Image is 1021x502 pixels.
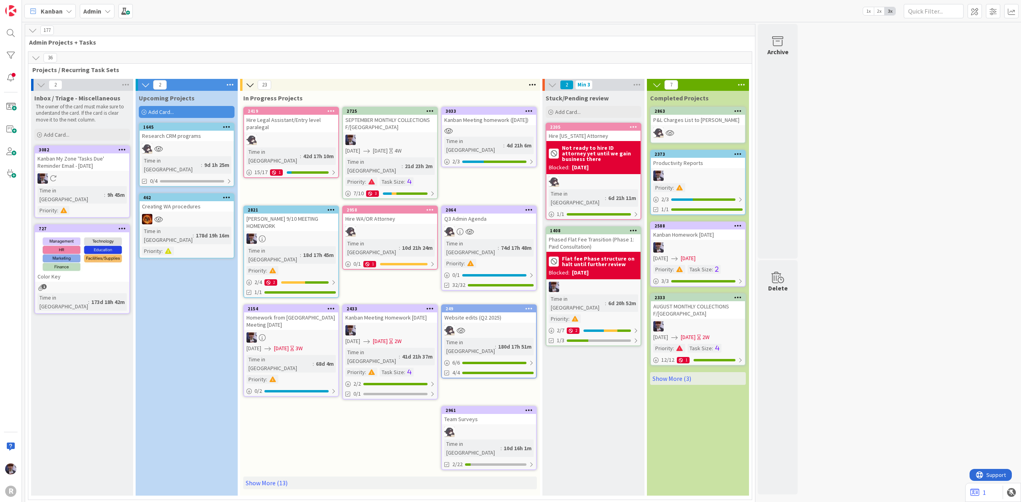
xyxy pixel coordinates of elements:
div: Priority [653,265,673,274]
span: [DATE] [373,147,388,155]
div: 2154Homework from [GEOGRAPHIC_DATA] Meeting [DATE] [244,305,338,330]
div: 249 [445,306,536,312]
span: Projects / Recurring Task Sets [32,66,742,74]
div: 3 [366,190,379,197]
div: 2961Team Surveys [442,407,536,424]
div: Blocked: [549,163,570,172]
img: ML [246,233,257,244]
a: 1 [970,488,986,497]
div: [DATE] [572,163,589,172]
span: [DATE] [345,337,360,345]
span: 177 [40,25,54,35]
span: : [365,368,366,376]
span: : [712,265,713,274]
div: ML [343,325,437,335]
div: ML [651,321,745,331]
span: : [464,259,465,268]
div: Delete [768,283,788,293]
span: [DATE] [274,344,289,353]
div: 2821[PERSON_NAME] 9/10 MEETING HOMEWORK [244,206,338,231]
span: 0 / 1 [353,260,361,268]
div: 2958Hire WA/OR Attorney [343,206,437,224]
img: KN [444,427,455,437]
span: : [365,177,366,186]
div: 21d 23h 2m [403,162,435,171]
div: 1 [270,169,283,176]
div: 2419Hire Legal Assistant/Entry level paralegal [244,108,338,132]
div: 10d 21h 24m [400,243,435,252]
div: KN [546,176,641,187]
div: 3/3 [651,276,745,286]
div: Priority [345,368,365,376]
div: Archive [767,47,788,57]
div: 1645Research CRM programs [140,124,234,141]
div: Research CRM programs [140,131,234,141]
img: KN [444,325,455,335]
span: : [673,265,674,274]
span: 1 [41,284,47,289]
span: Add Card... [555,108,581,116]
div: Kanban Homework [DATE] [651,229,745,240]
span: 15 / 17 [254,168,268,176]
div: 2863 [651,108,745,115]
a: Show More (13) [243,477,537,489]
div: SEPTEMBER MONTHLY COLLECTIONS F/[GEOGRAPHIC_DATA] [343,115,437,132]
span: Kanban [41,6,63,16]
div: ML [35,173,129,184]
div: Time in [GEOGRAPHIC_DATA] [444,338,495,355]
div: 1645 [140,124,234,131]
div: 249 [442,305,536,312]
span: : [568,314,570,323]
span: 2 [560,80,574,90]
span: : [313,359,314,368]
span: : [201,161,202,169]
span: : [402,162,403,171]
div: [PERSON_NAME] 9/10 MEETING HOMEWORK [244,214,338,231]
a: Show More (3) [650,372,746,385]
div: Time in [GEOGRAPHIC_DATA] [37,293,88,311]
div: 2863 [654,108,745,114]
div: Priority [345,177,365,186]
span: [DATE] [373,337,388,345]
span: : [399,243,400,252]
div: 2958 [347,207,437,213]
div: Time in [GEOGRAPHIC_DATA] [37,186,104,204]
div: 2725SEPTEMBER MONTHLY COLLECTIONS F/[GEOGRAPHIC_DATA] [343,108,437,132]
div: ML [651,171,745,181]
div: 178d 19h 16m [194,231,231,240]
div: 727 [35,225,129,232]
div: 3033 [442,108,536,115]
div: 2/3 [442,157,536,167]
img: KN [653,127,664,138]
div: 2/72 [546,326,641,335]
span: 1x [863,7,874,15]
div: 2064Q3 Admin Agenda [442,206,536,224]
div: 7/103 [343,188,437,198]
div: 3082Kanban My Zone 'Tasks Due' Reminder Email - [DATE] [35,146,129,171]
span: [DATE] [246,344,261,353]
div: 9d 1h 25m [202,161,231,169]
div: KN [140,143,234,154]
div: 0/11 [343,259,437,269]
img: ML [549,282,559,292]
span: 2 / 3 [661,195,669,204]
b: Admin [83,7,101,15]
div: 3W [296,344,303,353]
div: Blocked: [549,269,570,277]
div: Kanban My Zone 'Tasks Due' Reminder Email - [DATE] [35,153,129,171]
div: Priority [246,375,266,384]
span: : [605,194,606,202]
span: 2 [49,80,62,90]
span: 3x [885,7,895,15]
div: 3033 [445,108,536,114]
div: 2588 [651,222,745,229]
span: : [193,231,194,240]
div: Priority [653,183,673,192]
p: The owner of the card must make sure to understand the card. If the card is clear move it to the ... [36,104,128,123]
div: ML [343,135,437,145]
div: 2154 [244,305,338,312]
span: 0/1 [353,390,361,398]
div: Homework from [GEOGRAPHIC_DATA] Meeting [DATE] [244,312,338,330]
span: 32/32 [452,281,465,289]
div: Time in [GEOGRAPHIC_DATA] [444,239,498,257]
